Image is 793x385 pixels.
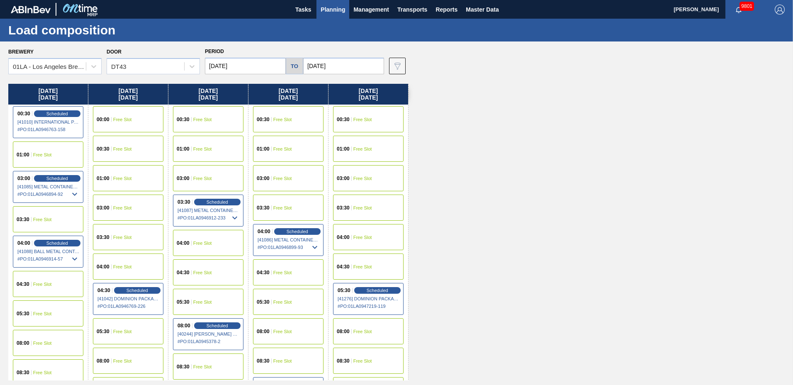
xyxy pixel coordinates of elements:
[392,61,402,71] img: icon-filter-gray
[33,341,52,346] span: Free Slot
[291,63,298,69] h5: to
[258,242,320,252] span: # PO : 01LA0946899-93
[353,205,372,210] span: Free Slot
[353,5,389,15] span: Management
[337,146,350,151] span: 01:00
[337,176,350,181] span: 03:00
[775,5,785,15] img: Logout
[178,200,190,205] span: 03:30
[353,329,372,334] span: Free Slot
[177,364,190,369] span: 08:30
[113,146,132,151] span: Free Slot
[17,311,29,316] span: 05:30
[205,58,286,74] input: mm/dd/yyyy
[17,111,30,116] span: 00:30
[97,235,109,240] span: 03:30
[17,152,29,157] span: 01:00
[97,329,109,334] span: 05:30
[113,235,132,240] span: Free Slot
[353,176,372,181] span: Free Slot
[273,329,292,334] span: Free Slot
[168,84,248,105] div: [DATE] [DATE]
[8,49,34,55] label: Brewery
[193,146,212,151] span: Free Slot
[193,241,212,246] span: Free Slot
[17,254,80,264] span: # PO : 01LA0946914-57
[273,300,292,305] span: Free Slot
[287,229,308,234] span: Scheduled
[193,117,212,122] span: Free Slot
[337,205,350,210] span: 03:30
[273,117,292,122] span: Free Slot
[739,2,754,11] span: 9801
[337,358,350,363] span: 08:30
[273,270,292,275] span: Free Slot
[273,176,292,181] span: Free Slot
[207,200,228,205] span: Scheduled
[328,84,408,105] div: [DATE] [DATE]
[178,213,240,223] span: # PO : 01LA0946912-233
[107,49,122,55] label: Door
[46,241,68,246] span: Scheduled
[11,6,51,13] img: TNhmsLtSVTkK8tSr43FrP2fwEKptu5GPRR3wAAAABJRU5ErkJggg==
[17,124,80,134] span: # PO : 01LA0946763-158
[337,117,350,122] span: 00:30
[97,176,109,181] span: 01:00
[258,229,270,234] span: 04:00
[13,63,87,70] div: 01LA - Los Angeles Brewery
[177,176,190,181] span: 03:00
[338,296,400,301] span: [41276] DOMINION PACKAGING, INC. - 0008325026
[193,270,212,275] span: Free Slot
[353,358,372,363] span: Free Slot
[46,111,68,116] span: Scheduled
[337,264,350,269] span: 04:30
[294,5,312,15] span: Tasks
[113,117,132,122] span: Free Slot
[177,300,190,305] span: 05:30
[177,270,190,275] span: 04:30
[177,117,190,122] span: 00:30
[178,331,240,336] span: [40244] BERRY GLOBAL INC - 0008311135
[435,5,457,15] span: Reports
[113,176,132,181] span: Free Slot
[177,146,190,151] span: 01:00
[193,364,212,369] span: Free Slot
[389,58,406,74] button: icon-filter-gray
[205,49,224,54] span: Period
[338,288,350,293] span: 05:30
[17,249,80,254] span: [41088] BALL METAL CONTAINER GROUP - 0008342641
[33,282,52,287] span: Free Slot
[17,282,29,287] span: 04:30
[207,323,228,328] span: Scheduled
[273,205,292,210] span: Free Slot
[17,184,80,189] span: [41085] METAL CONTAINER CORPORATION - 0008219745
[725,4,752,15] button: Notifications
[193,300,212,305] span: Free Slot
[257,329,270,334] span: 08:00
[353,235,372,240] span: Free Slot
[111,63,126,70] div: DT43
[97,296,160,301] span: [41042] DOMINION PACKAGING, INC. - 0008325026
[257,176,270,181] span: 03:00
[113,329,132,334] span: Free Slot
[97,117,109,122] span: 00:00
[8,84,88,105] div: [DATE] [DATE]
[178,323,190,328] span: 08:00
[33,370,52,375] span: Free Slot
[17,189,80,199] span: # PO : 01LA0946894-92
[273,358,292,363] span: Free Slot
[17,341,29,346] span: 08:00
[353,117,372,122] span: Free Slot
[113,264,132,269] span: Free Slot
[97,146,109,151] span: 00:30
[17,217,29,222] span: 03:30
[337,235,350,240] span: 04:00
[353,264,372,269] span: Free Slot
[33,217,52,222] span: Free Slot
[17,176,30,181] span: 03:00
[257,358,270,363] span: 08:30
[193,176,212,181] span: Free Slot
[17,370,29,375] span: 08:30
[257,146,270,151] span: 01:00
[97,205,109,210] span: 03:00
